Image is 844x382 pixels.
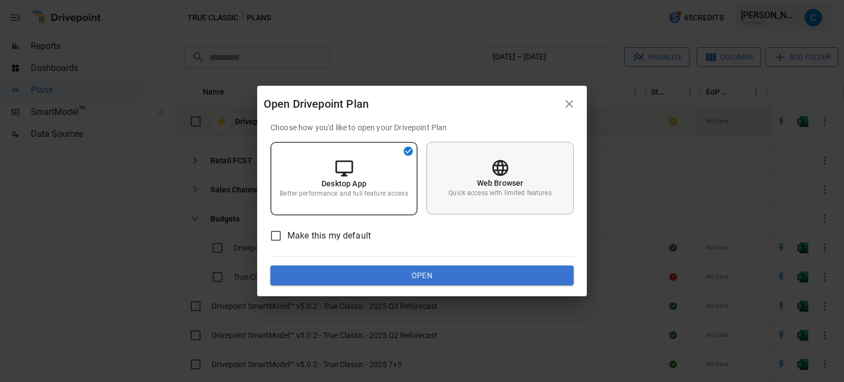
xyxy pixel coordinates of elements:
[264,95,558,113] div: Open Drivepoint Plan
[287,229,371,242] span: Make this my default
[321,178,367,189] p: Desktop App
[448,189,551,198] p: Quick access with limited features
[270,122,574,133] p: Choose how you'd like to open your Drivepoint Plan
[477,178,524,189] p: Web Browser
[280,189,408,198] p: Better performance and full feature access
[270,265,574,285] button: Open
